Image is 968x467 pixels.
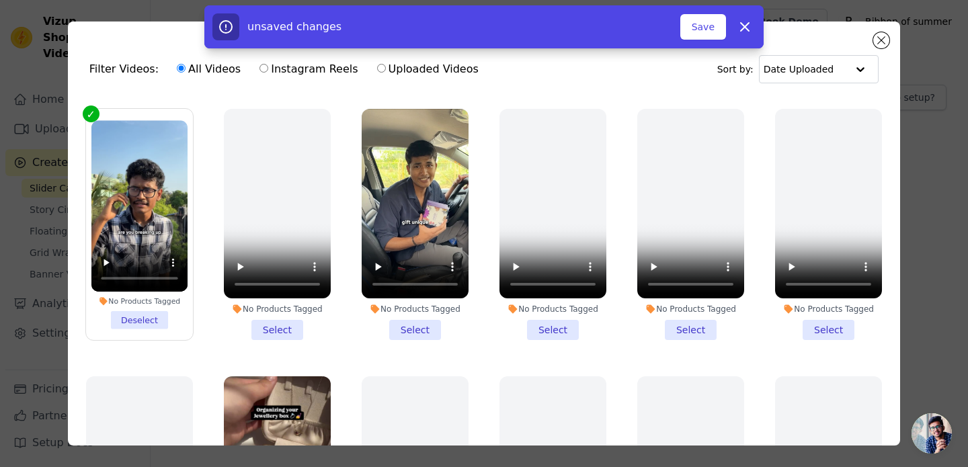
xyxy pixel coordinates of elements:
[912,413,952,454] a: Open chat
[499,304,606,314] div: No Products Tagged
[680,14,726,40] button: Save
[247,20,341,33] span: unsaved changes
[259,60,358,78] label: Instagram Reels
[637,304,744,314] div: No Products Tagged
[376,60,479,78] label: Uploaded Videos
[775,304,882,314] div: No Products Tagged
[362,304,469,314] div: No Products Tagged
[717,55,879,83] div: Sort by:
[91,296,188,306] div: No Products Tagged
[176,60,241,78] label: All Videos
[89,54,486,85] div: Filter Videos:
[224,304,331,314] div: No Products Tagged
